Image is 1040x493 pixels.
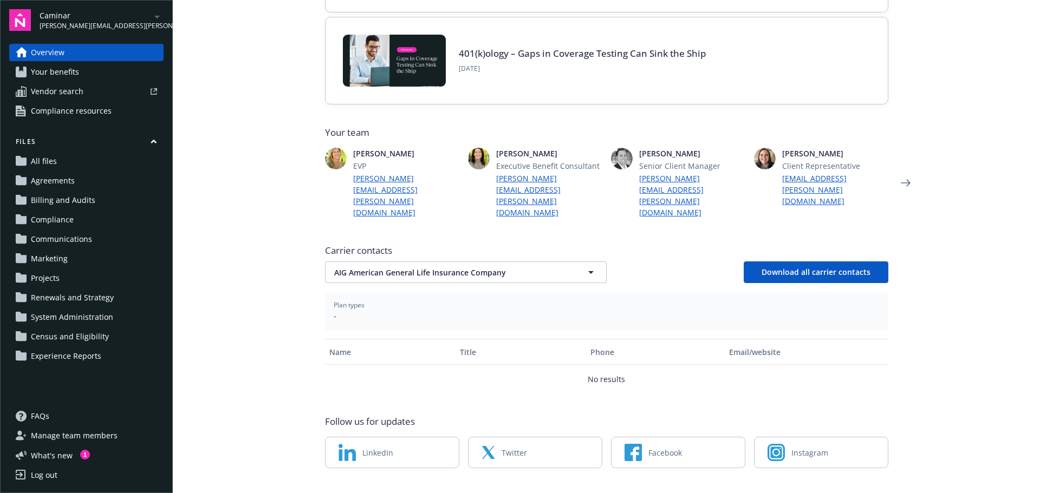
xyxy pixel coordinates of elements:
[151,10,164,23] a: arrowDropDown
[639,173,745,218] a: [PERSON_NAME][EMAIL_ADDRESS][PERSON_NAME][DOMAIN_NAME]
[325,415,415,428] span: Follow us for updates
[611,437,745,468] a: Facebook
[40,9,164,31] button: Caminar[PERSON_NAME][EMAIL_ADDRESS][PERSON_NAME][DOMAIN_NAME]arrowDropDown
[329,346,451,358] div: Name
[611,148,633,169] img: photo
[353,173,459,218] a: [PERSON_NAME][EMAIL_ADDRESS][PERSON_NAME][DOMAIN_NAME]
[639,148,745,159] span: [PERSON_NAME]
[334,267,560,278] span: AIG American General Life Insurance Company
[362,447,393,458] span: LinkedIn
[9,63,164,81] a: Your benefits
[325,437,459,468] a: LinkedIn
[496,173,602,218] a: [PERSON_NAME][EMAIL_ADDRESS][PERSON_NAME][DOMAIN_NAME]
[40,21,151,31] span: [PERSON_NAME][EMAIL_ADDRESS][PERSON_NAME][DOMAIN_NAME]
[9,328,164,345] a: Census and Eligibility
[31,211,74,228] span: Compliance
[590,346,720,358] div: Phone
[325,148,347,169] img: photo
[468,437,602,468] a: Twitter
[31,44,64,61] span: Overview
[639,160,745,172] span: Senior Client Manager
[459,47,706,60] a: 401(k)ology – Gaps in Coverage Testing Can Sink the Ship
[31,328,109,345] span: Census and Eligibility
[31,102,112,120] span: Compliance resources
[9,44,164,61] a: Overview
[31,269,60,287] span: Projects
[459,64,706,74] span: [DATE]
[9,137,164,150] button: Files
[353,160,459,172] span: EVP
[897,174,914,192] a: Next
[9,153,164,170] a: All files
[31,407,49,425] span: FAQs
[31,466,57,484] div: Log out
[496,160,602,172] span: Executive Benefit Consultant
[588,373,625,385] p: No results
[782,173,888,207] a: [EMAIL_ADDRESS][PERSON_NAME][DOMAIN_NAME]
[9,211,164,228] a: Compliance
[31,250,68,267] span: Marketing
[9,269,164,287] a: Projects
[754,437,888,468] a: Instagram
[782,160,888,172] span: Client Representative
[353,148,459,159] span: [PERSON_NAME]
[325,261,607,283] button: AIG American General Life Insurance Company
[9,308,164,326] a: System Administration
[31,153,57,170] span: All files
[762,267,870,277] span: Download all carrier contacts
[460,346,582,358] div: Title
[9,231,164,248] a: Communications
[9,9,31,31] img: navigator-logo.svg
[725,339,888,365] button: Email/website
[586,339,725,365] button: Phone
[9,83,164,100] a: Vendor search
[31,450,73,461] span: What ' s new
[334,300,880,310] span: Plan types
[31,172,75,189] span: Agreements
[31,289,114,306] span: Renewals and Strategy
[9,250,164,267] a: Marketing
[325,244,888,257] span: Carrier contacts
[31,308,113,326] span: System Administration
[31,63,79,81] span: Your benefits
[456,339,586,365] button: Title
[80,450,90,459] div: 1
[31,427,118,444] span: Manage team members
[729,346,883,358] div: Email/website
[9,450,90,461] button: What's new1
[9,407,164,425] a: FAQs
[31,347,101,365] span: Experience Reports
[502,447,527,458] span: Twitter
[9,289,164,306] a: Renewals and Strategy
[343,35,446,87] img: Card Image - 401kology - Gaps in Coverage Testing - 08-27-25.jpg
[31,231,92,248] span: Communications
[9,192,164,209] a: Billing and Audits
[40,10,151,21] span: Caminar
[496,148,602,159] span: [PERSON_NAME]
[791,447,828,458] span: Instagram
[334,310,880,321] span: -
[648,447,682,458] span: Facebook
[31,83,83,100] span: Vendor search
[325,339,456,365] button: Name
[325,126,888,139] span: Your team
[31,192,95,209] span: Billing and Audits
[744,261,888,283] button: Download all carrier contacts
[782,148,888,159] span: [PERSON_NAME]
[9,427,164,444] a: Manage team members
[9,102,164,120] a: Compliance resources
[9,347,164,365] a: Experience Reports
[468,148,490,169] img: photo
[754,148,776,169] img: photo
[9,172,164,189] a: Agreements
